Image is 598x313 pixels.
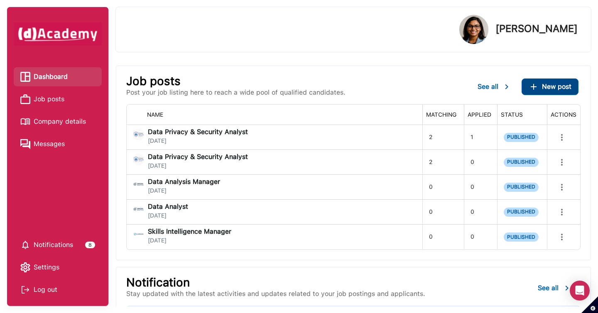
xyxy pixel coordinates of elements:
[538,284,559,292] span: See all
[464,150,497,174] div: 0
[148,137,248,144] span: [DATE]
[148,212,188,219] span: [DATE]
[133,179,145,190] img: jobi
[504,208,539,217] span: PUBLISHED
[504,133,539,142] span: PUBLISHED
[529,82,539,92] img: ...
[14,22,102,46] img: dAcademy
[562,283,572,293] img: ...
[422,125,464,149] div: 2
[554,229,570,245] button: more
[471,78,518,95] button: See all...
[504,183,539,192] span: PUBLISHED
[20,94,30,104] img: Job posts icon
[148,129,248,135] span: Data Privacy & Security Analyst
[464,125,497,149] div: 1
[20,115,95,128] a: Company details iconCompany details
[554,129,570,146] button: more
[133,228,145,240] img: jobi
[20,93,95,105] a: Job posts iconJob posts
[464,225,497,249] div: 0
[20,71,95,83] a: Dashboard iconDashboard
[20,117,30,127] img: Company details icon
[522,78,578,95] button: ...New post
[570,281,590,301] div: Open Intercom Messenger
[20,139,30,149] img: Messages icon
[133,203,145,215] img: jobi
[502,82,512,92] img: ...
[20,72,30,82] img: Dashboard icon
[34,71,68,83] span: Dashboard
[551,111,576,118] span: ACTIONS
[148,237,231,244] span: [DATE]
[504,232,539,242] span: PUBLISHED
[478,83,498,90] span: See all
[34,93,64,105] span: Job posts
[85,242,95,248] div: 8
[133,129,145,140] img: jobi
[426,111,456,118] span: MATCHING
[531,280,578,296] button: See all...
[422,175,464,199] div: 0
[20,138,95,150] a: Messages iconMessages
[464,175,497,199] div: 0
[148,179,220,185] span: Data Analysis Manager
[148,228,231,235] span: Skills Intelligence Manager
[148,154,248,160] span: Data Privacy & Security Analyst
[554,204,570,220] button: more
[20,285,30,295] img: Log out
[133,154,145,165] img: jobi
[542,83,571,90] span: New post
[148,203,188,210] span: Data Analyst
[148,162,248,169] span: [DATE]
[554,154,570,171] button: more
[34,138,65,150] span: Messages
[581,296,598,313] button: Set cookie preferences
[126,88,346,98] p: Post your job listing here to reach a wide pool of qualified candidates.
[495,24,578,34] p: [PERSON_NAME]
[20,240,30,250] img: setting
[501,111,523,118] span: STATUS
[468,111,491,118] span: APPLIED
[422,150,464,174] div: 2
[459,15,488,44] img: Profile
[20,284,95,296] div: Log out
[464,200,497,224] div: 0
[126,289,425,299] p: Stay updated with the latest activities and updates related to your job postings and applicants.
[422,200,464,224] div: 0
[126,76,346,86] p: Job posts
[422,225,464,249] div: 0
[504,158,539,167] span: PUBLISHED
[34,115,86,128] span: Company details
[20,262,30,272] img: setting
[126,277,425,287] p: Notification
[554,179,570,196] button: more
[148,187,220,194] span: [DATE]
[147,111,163,118] span: NAME
[34,261,59,274] span: Settings
[34,239,73,251] span: Notifications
